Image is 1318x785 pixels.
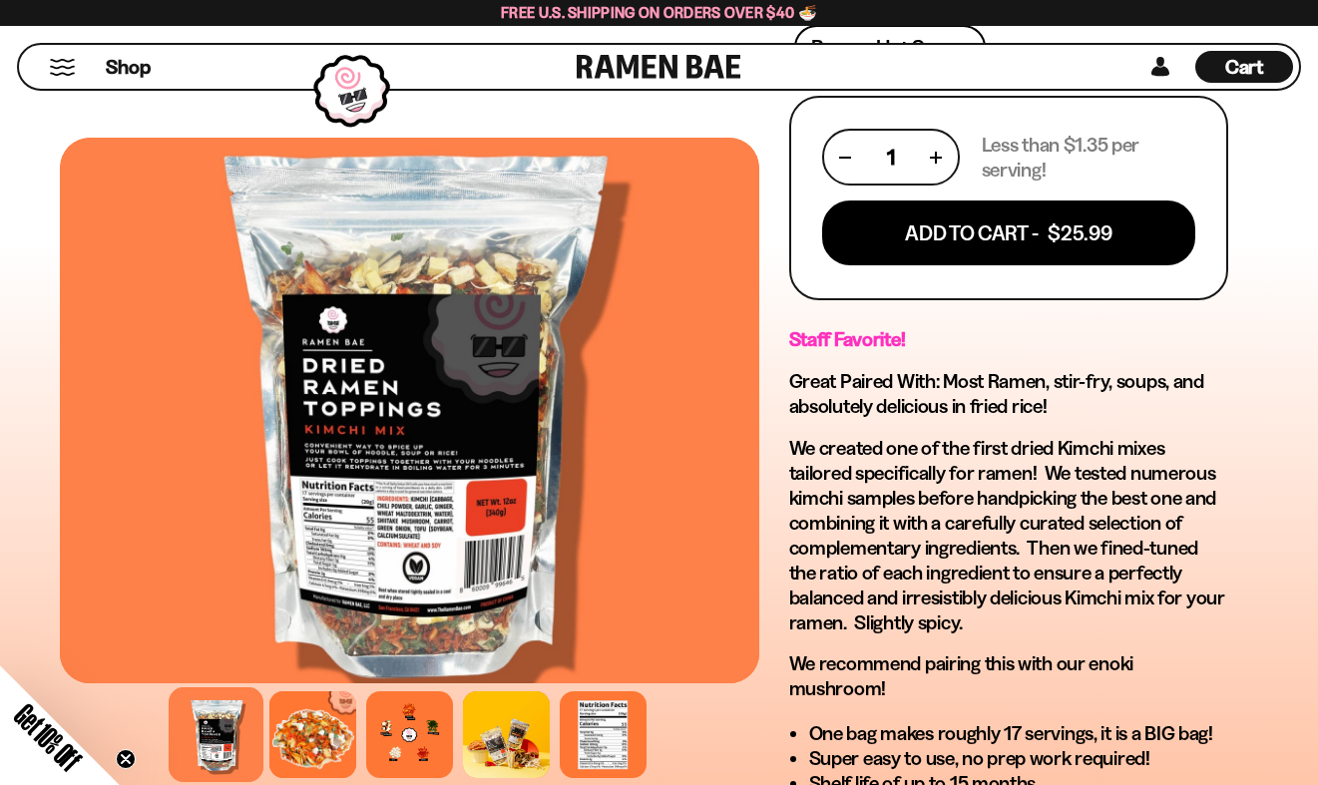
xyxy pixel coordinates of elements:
[106,54,151,81] span: Shop
[789,369,1228,419] h2: Great Paired With: Most Ramen, stir-fry, soups, and absolutely delicious in fried rice!
[106,51,151,83] a: Shop
[789,327,906,351] strong: Staff Favorite!
[501,3,817,22] span: Free U.S. Shipping on Orders over $40 🍜
[809,721,1228,746] li: One bag makes roughly 17 servings, it is a BIG bag!
[1225,55,1264,79] span: Cart
[789,436,1228,635] p: We created one of the first dried Kimchi mixes tailored specifically for ramen! We tested numerou...
[789,651,1228,701] p: We recommend pairing this with our enoki mushroom!
[116,749,136,769] button: Close teaser
[982,133,1195,183] p: Less than $1.35 per serving!
[9,698,87,776] span: Get 10% Off
[49,59,76,76] button: Mobile Menu Trigger
[887,145,895,170] span: 1
[1195,45,1293,89] a: Cart
[822,200,1195,265] button: Add To Cart - $25.99
[809,746,1228,771] li: Super easy to use, no prep work required!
